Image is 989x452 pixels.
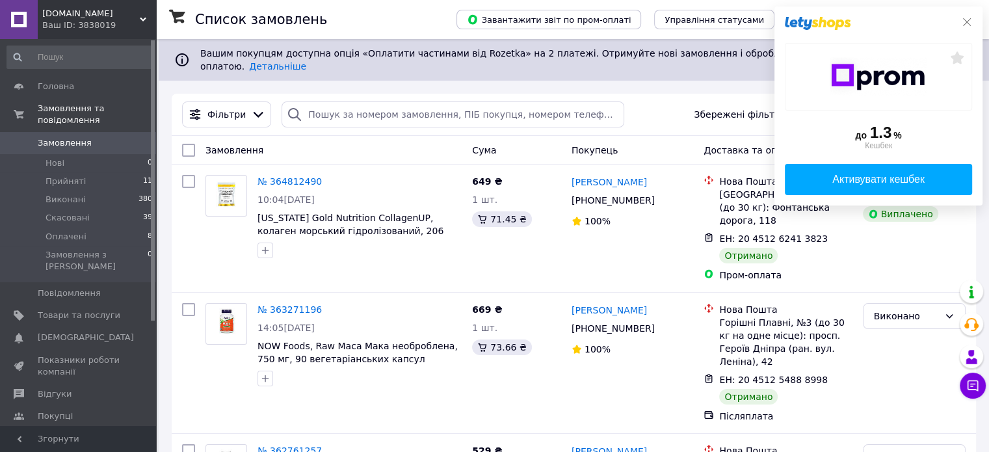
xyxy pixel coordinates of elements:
span: 11 [143,176,152,187]
a: [PERSON_NAME] [572,304,647,317]
span: 1 шт. [472,194,497,205]
span: 0 [148,157,152,169]
div: Післяплата [719,410,852,423]
span: Завантажити звіт по пром-оплаті [467,14,631,25]
span: Виконані [46,194,86,206]
a: Фото товару [205,175,247,217]
input: Пошук за номером замовлення, ПІБ покупця, номером телефону, Email, номером накладної [282,101,624,127]
a: Детальніше [249,61,306,72]
a: № 363271196 [257,304,322,315]
span: Головна [38,81,74,92]
div: 71.45 ₴ [472,211,531,227]
span: sokshop.com.ua [42,8,140,20]
img: Фото товару [206,308,246,340]
div: Ваш ID: 3838019 [42,20,156,31]
span: Cума [472,145,496,155]
span: 10:04[DATE] [257,194,315,205]
span: [DEMOGRAPHIC_DATA] [38,332,134,343]
span: Покупець [572,145,618,155]
div: Нова Пошта [719,303,852,316]
button: Управління статусами [654,10,774,29]
span: ЕН: 20 4512 6241 3823 [719,233,828,244]
span: 100% [585,216,611,226]
span: Замовлення [38,137,92,149]
div: Нова Пошта [719,175,852,188]
div: Пром-оплата [719,269,852,282]
span: Прийняті [46,176,86,187]
span: 669 ₴ [472,304,502,315]
div: [GEOGRAPHIC_DATA], №133 (до 30 кг): Фонтанська дорога, 118 [719,188,852,227]
span: Покупці [38,410,73,422]
span: Вашим покупцям доступна опція «Оплатити частинами від Rozetka» на 2 платежі. Отримуйте нові замов... [200,48,919,72]
img: Фото товару [206,181,246,211]
span: 39 [143,212,152,224]
span: 8 [148,231,152,243]
span: 0 [148,249,152,273]
span: Повідомлення [38,287,101,299]
a: Фото товару [205,303,247,345]
span: 100% [585,344,611,354]
span: Збережені фільтри: [694,108,789,121]
a: № 364812490 [257,176,322,187]
span: Доставка та оплата [704,145,799,155]
button: Чат з покупцем [960,373,986,399]
span: 14:05[DATE] [257,323,315,333]
div: [PHONE_NUMBER] [569,191,657,209]
span: 649 ₴ [472,176,502,187]
span: 380 [138,194,152,206]
div: [PHONE_NUMBER] [569,319,657,338]
span: Замовлення з [PERSON_NAME] [46,249,148,273]
span: Управління статусами [665,15,764,25]
span: ЕН: 20 4512 5488 8998 [719,375,828,385]
span: 1 шт. [472,323,497,333]
a: [PERSON_NAME] [572,176,647,189]
div: Горішні Плавні, №3 (до 30 кг на одне місце): просп. Героїв Дніпра (ран. вул. Леніна), 42 [719,316,852,368]
div: Виплачено [863,206,938,222]
span: Оплачені [46,231,86,243]
h1: Список замовлень [195,12,327,27]
span: Товари та послуги [38,310,120,321]
input: Пошук [7,46,153,69]
a: NOW Foods, Raw Maca Мака необроблена, 750 мг, 90 вегетаріанських капсул [257,341,458,364]
button: Завантажити звіт по пром-оплаті [456,10,641,29]
span: Показники роботи компанії [38,354,120,378]
div: 73.66 ₴ [472,339,531,355]
div: Отримано [719,248,778,263]
div: Виконано [874,309,939,323]
span: Замовлення [205,145,263,155]
span: Замовлення та повідомлення [38,103,156,126]
span: Скасовані [46,212,90,224]
span: Фільтри [207,108,246,121]
span: Відгуки [38,388,72,400]
div: Отримано [719,389,778,405]
a: [US_STATE] Gold Nutrition CollagenUP, колаген морський гідролізований, 206 порошок [257,213,443,249]
span: Нові [46,157,64,169]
